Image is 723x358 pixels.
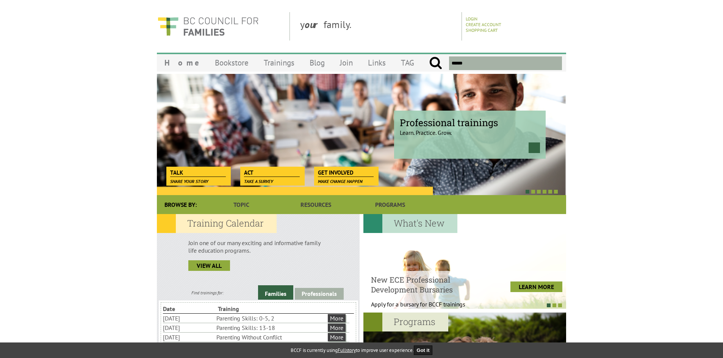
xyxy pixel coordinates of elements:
a: TAG [393,54,422,72]
h4: New ECE Professional Development Bursaries [371,275,484,294]
a: More [328,333,346,341]
span: Take a survey [244,178,273,184]
a: Topic [204,195,279,214]
li: [DATE] [163,323,215,332]
span: Professional trainings [400,116,540,129]
a: Programs [353,195,427,214]
div: y family. [294,12,462,41]
li: Training [218,304,271,313]
img: BC Council for FAMILIES [157,12,259,41]
a: Resources [279,195,353,214]
a: Blog [302,54,332,72]
a: More [328,324,346,332]
li: Date [163,304,216,313]
a: Home [157,54,207,72]
p: Join one of our many exciting and informative family life education programs. [188,239,328,254]
a: Talk Share your story [166,167,230,177]
li: Parenting Skills: 0-5, 2 [216,314,326,323]
a: Login [466,16,477,22]
span: Get Involved [318,169,374,177]
a: Shopping Cart [466,27,498,33]
button: Got it [414,345,433,355]
div: Browse By: [157,195,204,214]
a: Join [332,54,360,72]
a: view all [188,260,230,271]
a: More [328,314,346,322]
li: Parenting Skills: 13-18 [216,323,326,332]
h2: Training Calendar [157,214,277,233]
a: LEARN MORE [510,281,562,292]
h2: Programs [363,313,448,331]
h2: What's New [363,214,457,233]
li: High-Conflict Behavioural Skills [216,342,326,351]
a: Create Account [466,22,501,27]
span: Act [244,169,300,177]
span: Make change happen [318,178,363,184]
a: Links [360,54,393,72]
div: Find trainings for: [157,290,258,295]
li: [DATE] [163,314,215,323]
a: Act Take a survey [240,167,304,177]
input: Submit [429,56,442,70]
strong: our [305,18,324,31]
a: Fullstory [338,347,356,353]
a: Families [258,285,293,300]
span: Share your story [170,178,208,184]
span: Talk [170,169,226,177]
a: Bookstore [207,54,256,72]
p: Learn. Practice. Grow. [400,122,540,136]
p: Apply for a bursary for BCCF trainings West... [371,300,484,316]
li: [DATE] [163,333,215,342]
li: Parenting Without Conflict [216,333,326,342]
li: [DATE] [163,342,215,351]
a: Professionals [295,288,344,300]
a: Get Involved Make change happen [314,167,377,177]
a: Trainings [256,54,302,72]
